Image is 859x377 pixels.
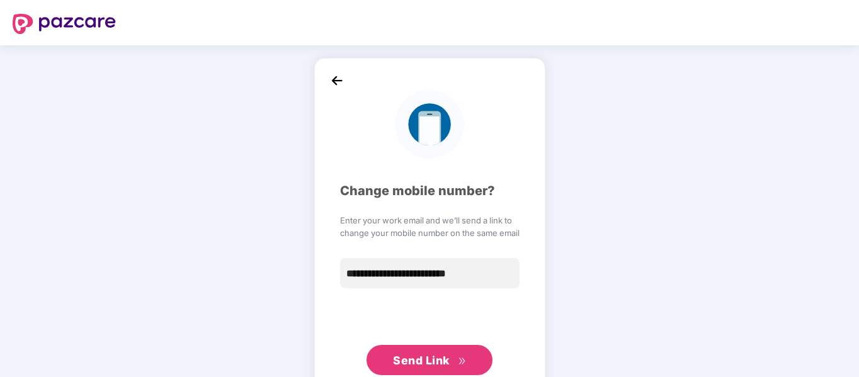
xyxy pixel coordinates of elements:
[395,90,464,159] img: logo
[340,214,520,227] span: Enter your work email and we’ll send a link to
[340,227,520,239] span: change your mobile number on the same email
[13,14,116,34] img: logo
[458,357,466,365] span: double-right
[367,345,492,375] button: Send Linkdouble-right
[393,354,450,367] span: Send Link
[327,71,346,90] img: back_icon
[340,181,520,201] div: Change mobile number?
